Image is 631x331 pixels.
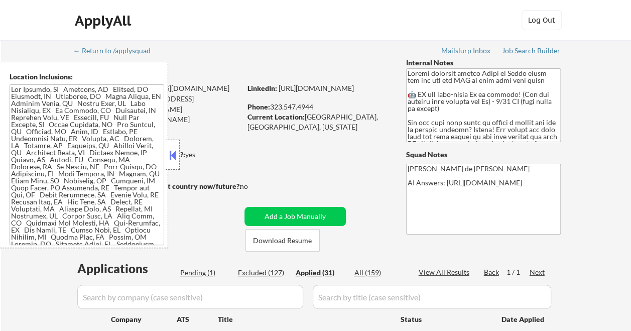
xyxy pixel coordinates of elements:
[238,268,288,278] div: Excluded (127)
[502,47,561,54] div: Job Search Builder
[441,47,491,57] a: Mailslurp Inbox
[441,47,491,54] div: Mailslurp Inbox
[401,310,487,328] div: Status
[77,285,303,309] input: Search by company (case sensitive)
[247,102,390,112] div: 323.547.4944
[419,267,472,277] div: View All Results
[296,268,346,278] div: Applied (31)
[502,47,561,57] a: Job Search Builder
[180,268,230,278] div: Pending (1)
[501,314,546,324] div: Date Applied
[177,314,218,324] div: ATS
[247,112,390,132] div: [GEOGRAPHIC_DATA], [GEOGRAPHIC_DATA], [US_STATE]
[247,113,305,121] strong: Current Location:
[73,47,160,54] div: ← Return to /applysquad
[406,150,561,160] div: Squad Notes
[10,72,164,82] div: Location Inclusions:
[530,267,546,277] div: Next
[406,58,561,68] div: Internal Notes
[244,207,346,226] button: Add a Job Manually
[247,102,270,111] strong: Phone:
[77,263,177,275] div: Applications
[354,268,405,278] div: All (159)
[522,10,562,30] button: Log Out
[245,229,320,252] button: Download Resume
[507,267,530,277] div: 1 / 1
[484,267,500,277] div: Back
[75,12,134,29] div: ApplyAll
[218,314,391,324] div: Title
[247,84,277,92] strong: LinkedIn:
[111,314,177,324] div: Company
[313,285,551,309] input: Search by title (case sensitive)
[73,47,160,57] a: ← Return to /applysquad
[240,181,269,191] div: no
[279,84,354,92] a: [URL][DOMAIN_NAME]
